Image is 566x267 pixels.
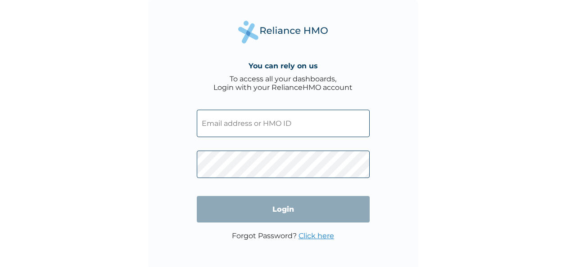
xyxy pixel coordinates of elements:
input: Email address or HMO ID [197,110,370,137]
input: Login [197,196,370,222]
p: Forgot Password? [232,231,334,240]
a: Click here [299,231,334,240]
div: To access all your dashboards, Login with your RelianceHMO account [213,75,353,92]
h4: You can rely on us [249,62,318,70]
img: Reliance Health's Logo [238,21,328,44]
